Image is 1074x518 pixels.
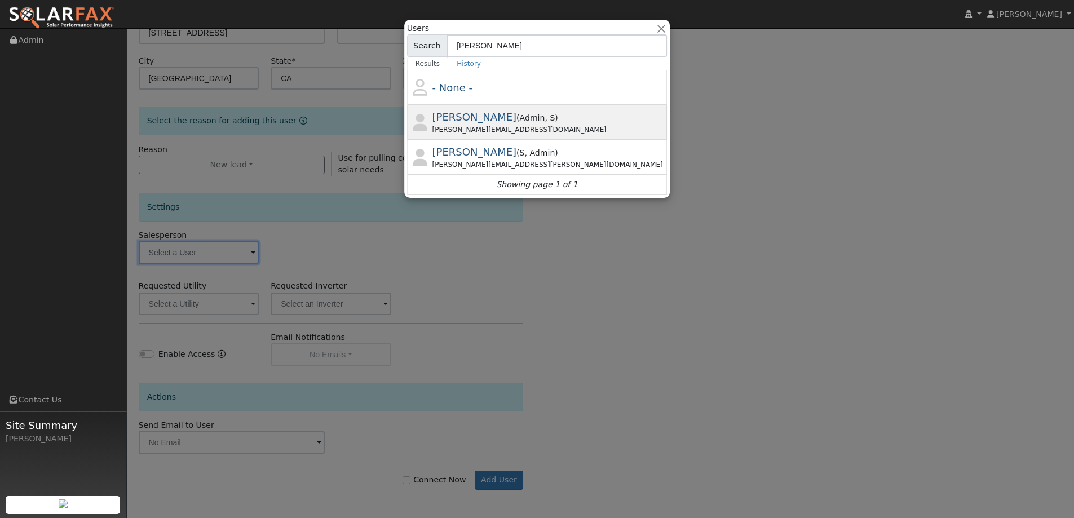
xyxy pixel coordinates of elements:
[432,160,665,170] div: [PERSON_NAME][EMAIL_ADDRESS][PERSON_NAME][DOMAIN_NAME]
[516,113,558,122] span: ( )
[525,148,555,157] span: Admin
[545,113,555,122] span: Salesperson
[6,433,121,445] div: [PERSON_NAME]
[8,6,114,30] img: SolarFax
[407,34,447,57] span: Search
[432,125,665,135] div: [PERSON_NAME][EMAIL_ADDRESS][DOMAIN_NAME]
[448,57,489,70] a: History
[496,179,577,191] i: Showing page 1 of 1
[996,10,1062,19] span: [PERSON_NAME]
[432,82,472,94] span: - None -
[407,57,449,70] a: Results
[432,111,517,123] span: [PERSON_NAME]
[6,418,121,433] span: Site Summary
[520,148,525,157] span: Salesperson
[516,148,558,157] span: ( )
[407,23,429,34] span: Users
[432,146,517,158] span: [PERSON_NAME]
[520,113,545,122] span: Admin
[59,499,68,508] img: retrieve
